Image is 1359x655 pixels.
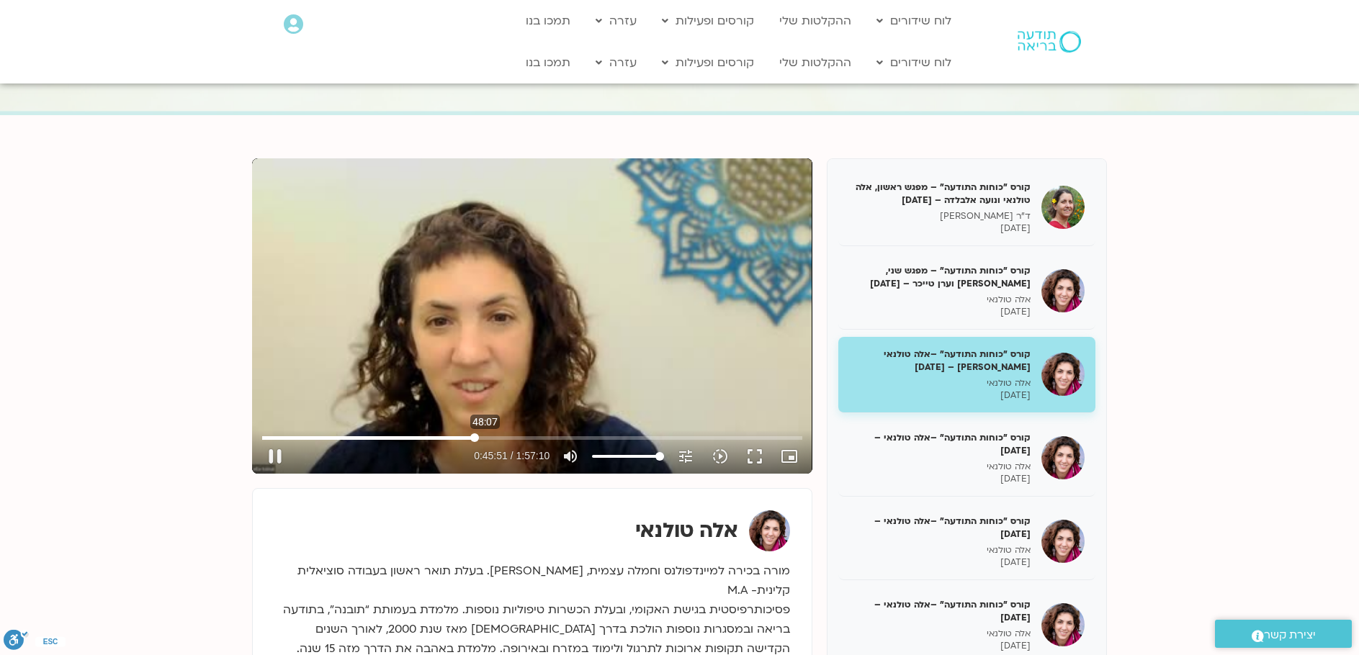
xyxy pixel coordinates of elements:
[655,7,761,35] a: קורסים ופעילות
[1041,436,1085,479] img: קורס "כוחות התודעה" –אלה טולנאי – 03/06/25
[1041,269,1085,312] img: קורס "כוחות התודעה" – מפגש שני, אלה טולנאי וערן טייכר – 20/05/25
[849,294,1031,306] p: אלה טולנאי
[772,49,858,76] a: ההקלטות שלי
[772,7,858,35] a: ההקלטות שלי
[869,7,959,35] a: לוח שידורים
[1018,31,1081,53] img: תודעה בריאה
[635,517,738,544] strong: אלה טולנאי
[849,598,1031,624] h5: קורס "כוחות התודעה" –אלה טולנאי – [DATE]
[849,515,1031,541] h5: קורס "כוחות התודעה" –אלה טולנאי – [DATE]
[1215,620,1352,648] a: יצירת קשר
[849,389,1031,402] p: [DATE]
[1264,625,1316,645] span: יצירת קשר
[849,306,1031,318] p: [DATE]
[849,628,1031,640] p: אלה טולנאי
[849,556,1031,569] p: [DATE]
[849,264,1031,290] h5: קורס "כוחות התודעה" – מפגש שני, [PERSON_NAME] וערן טייכר – [DATE]
[849,473,1031,485] p: [DATE]
[849,210,1031,222] p: ד"ר [PERSON_NAME]
[849,544,1031,556] p: אלה טולנאי
[1041,520,1085,563] img: קורס "כוחות התודעה" –אלה טולנאי – 17/06/25
[519,49,578,76] a: תמכו בנו
[1041,186,1085,229] img: קורס "כוחות התודעה" – מפגש ראשון, אלה טולנאי ונועה אלבלדה – 13/05/25
[519,7,578,35] a: תמכו בנו
[849,377,1031,389] p: אלה טולנאי
[869,49,959,76] a: לוח שידורים
[1041,353,1085,396] img: קורס "כוחות התודעה" –אלה טולנאי ומירה רגב – 27/05/25
[849,431,1031,457] h5: קורס "כוחות התודעה" –אלה טולנאי – [DATE]
[1041,603,1085,646] img: קורס "כוחות התודעה" –אלה טולנאי – 24/06/25
[849,640,1031,652] p: [DATE]
[849,461,1031,473] p: אלה טולנאי
[749,510,790,551] img: אלה טולנאי
[588,49,644,76] a: עזרה
[588,7,644,35] a: עזרה
[849,348,1031,374] h5: קורס "כוחות התודעה" –אלה טולנאי [PERSON_NAME] – [DATE]
[655,49,761,76] a: קורסים ופעילות
[849,222,1031,235] p: [DATE]
[849,181,1031,207] h5: קורס "כוחות התודעה" – מפגש ראשון, אלה טולנאי ונועה אלבלדה – [DATE]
